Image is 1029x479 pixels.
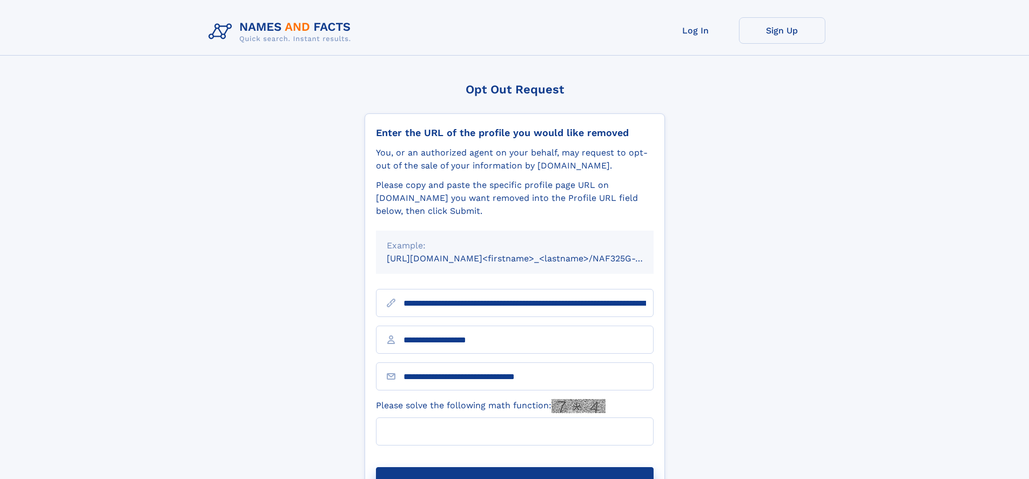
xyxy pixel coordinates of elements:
a: Log In [653,17,739,44]
small: [URL][DOMAIN_NAME]<firstname>_<lastname>/NAF325G-xxxxxxxx [387,253,674,264]
img: Logo Names and Facts [204,17,360,46]
label: Please solve the following math function: [376,399,606,413]
div: Opt Out Request [365,83,665,96]
div: Example: [387,239,643,252]
a: Sign Up [739,17,825,44]
div: Enter the URL of the profile you would like removed [376,127,654,139]
div: Please copy and paste the specific profile page URL on [DOMAIN_NAME] you want removed into the Pr... [376,179,654,218]
div: You, or an authorized agent on your behalf, may request to opt-out of the sale of your informatio... [376,146,654,172]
